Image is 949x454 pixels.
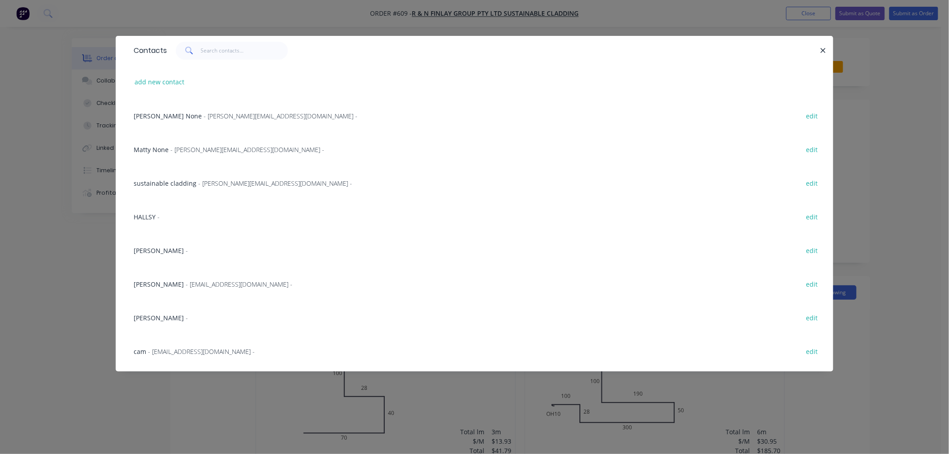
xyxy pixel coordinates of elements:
[134,314,184,322] span: [PERSON_NAME]
[134,246,184,255] span: [PERSON_NAME]
[129,36,167,65] div: Contacts
[204,112,357,120] span: - [PERSON_NAME][EMAIL_ADDRESS][DOMAIN_NAME] -
[801,177,823,189] button: edit
[801,244,823,256] button: edit
[801,210,823,223] button: edit
[801,143,823,155] button: edit
[134,112,202,120] span: [PERSON_NAME] None
[134,145,169,154] span: Matty None
[170,145,324,154] span: - [PERSON_NAME][EMAIL_ADDRESS][DOMAIN_NAME] -
[201,42,288,60] input: Search contacts...
[186,314,188,322] span: -
[157,213,160,221] span: -
[186,280,292,288] span: - [EMAIL_ADDRESS][DOMAIN_NAME] -
[801,109,823,122] button: edit
[801,278,823,290] button: edit
[801,311,823,323] button: edit
[801,345,823,357] button: edit
[134,347,146,356] span: cam
[134,213,156,221] span: HALLSY
[134,179,196,188] span: sustainable cladding
[198,179,352,188] span: - [PERSON_NAME][EMAIL_ADDRESS][DOMAIN_NAME] -
[186,246,188,255] span: -
[148,347,255,356] span: - [EMAIL_ADDRESS][DOMAIN_NAME] -
[130,76,189,88] button: add new contact
[134,280,184,288] span: [PERSON_NAME]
